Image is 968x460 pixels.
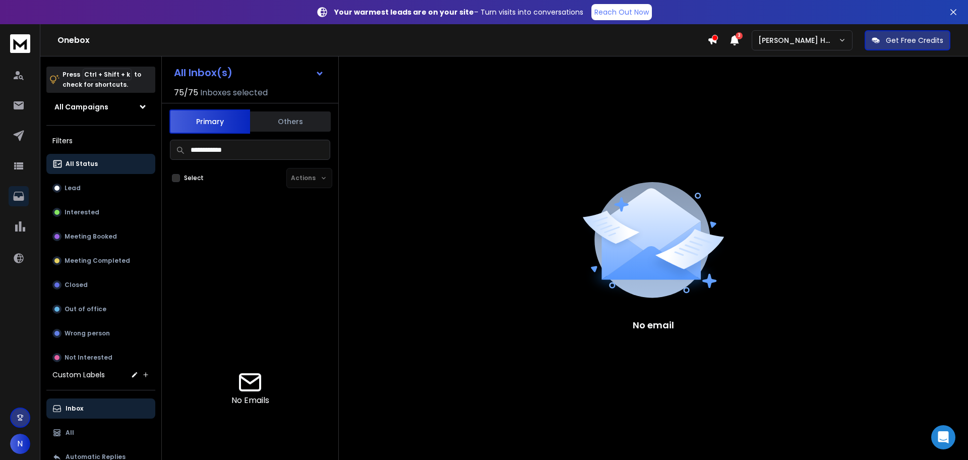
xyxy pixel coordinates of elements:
div: Open Intercom Messenger [931,425,955,449]
h1: All Campaigns [54,102,108,112]
p: Press to check for shortcuts. [63,70,141,90]
button: All Inbox(s) [166,63,332,83]
button: Get Free Credits [865,30,950,50]
p: Interested [65,208,99,216]
img: logo [10,34,30,53]
button: All [46,423,155,443]
button: Closed [46,275,155,295]
p: Closed [65,281,88,289]
p: No email [633,318,674,332]
p: No Emails [231,394,269,407]
p: Get Free Credits [886,35,943,45]
h3: Filters [46,134,155,148]
button: Lead [46,178,155,198]
button: All Status [46,154,155,174]
p: Not Interested [65,354,112,362]
p: Wrong person [65,329,110,337]
button: Out of office [46,299,155,319]
p: Inbox [66,405,83,413]
p: All [66,429,74,437]
button: All Campaigns [46,97,155,117]
h3: Inboxes selected [200,87,268,99]
h3: Custom Labels [52,370,105,380]
label: Select [184,174,204,182]
button: Inbox [46,398,155,419]
button: N [10,434,30,454]
p: Meeting Completed [65,257,130,265]
span: 75 / 75 [174,87,198,99]
h1: All Inbox(s) [174,68,232,78]
button: Interested [46,202,155,222]
button: Meeting Completed [46,251,155,271]
p: Out of office [65,305,106,313]
button: Primary [169,109,250,134]
p: Meeting Booked [65,233,117,241]
span: Ctrl + Shift + k [83,69,132,80]
a: Reach Out Now [591,4,652,20]
button: Meeting Booked [46,226,155,247]
p: All Status [66,160,98,168]
button: Not Interested [46,348,155,368]
button: Wrong person [46,323,155,343]
span: 3 [736,32,743,39]
p: Lead [65,184,81,192]
strong: Your warmest leads are on your site [334,7,474,17]
p: [PERSON_NAME] Healtcare [758,35,838,45]
p: – Turn visits into conversations [334,7,583,17]
button: Others [250,110,331,133]
h1: Onebox [57,34,707,46]
p: Reach Out Now [594,7,649,17]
